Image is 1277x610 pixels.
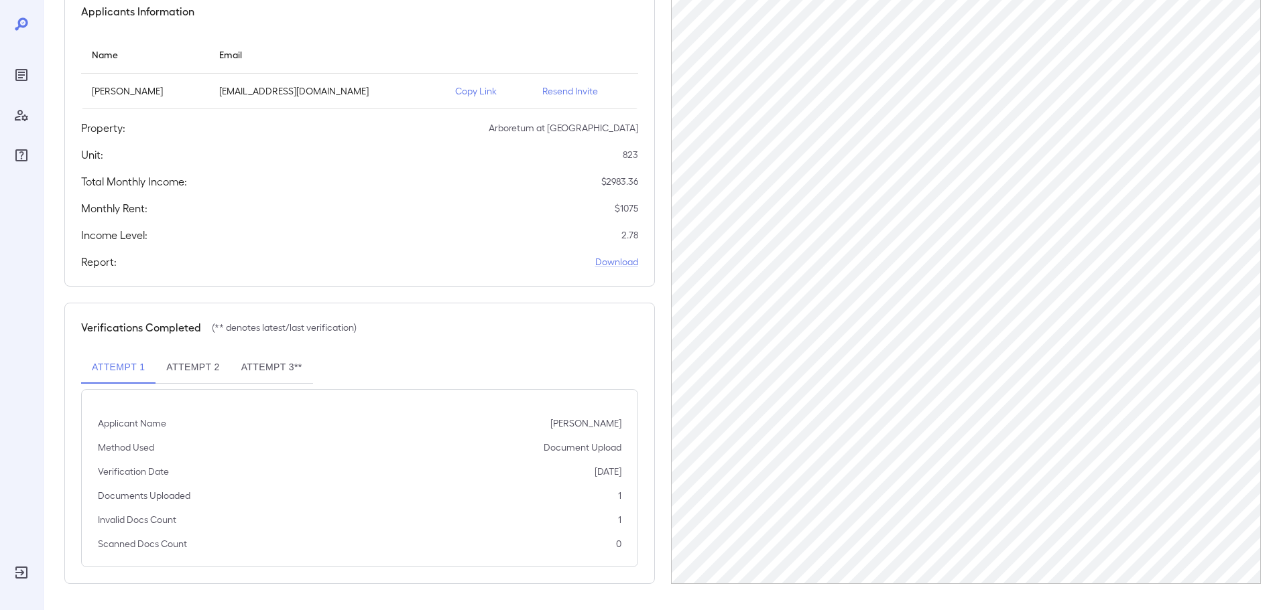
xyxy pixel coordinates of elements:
[81,35,638,109] table: simple table
[550,416,621,430] p: [PERSON_NAME]
[81,227,147,243] h5: Income Level:
[98,416,166,430] p: Applicant Name
[81,254,117,270] h5: Report:
[208,35,444,74] th: Email
[11,562,32,583] div: Log Out
[11,104,32,126] div: Manage Users
[98,441,154,454] p: Method Used
[11,145,32,166] div: FAQ
[81,3,194,19] h5: Applicants Information
[81,173,187,189] h5: Total Monthly Income:
[11,64,32,86] div: Reports
[455,84,521,98] p: Copy Link
[231,352,313,384] button: Attempt 3**
[616,537,621,550] p: 0
[542,84,627,98] p: Resend Invite
[595,255,638,269] a: Download
[621,228,638,242] p: 2.78
[81,120,125,136] h5: Property:
[544,441,621,454] p: Document Upload
[219,84,434,98] p: [EMAIL_ADDRESS][DOMAIN_NAME]
[595,465,621,478] p: [DATE]
[98,465,169,478] p: Verification Date
[212,321,357,334] p: (** denotes latest/last verification)
[81,319,201,335] h5: Verifications Completed
[156,352,230,384] button: Attempt 2
[615,202,638,215] p: $ 1075
[489,121,638,135] p: Arboretum at [GEOGRAPHIC_DATA]
[601,175,638,188] p: $ 2983.36
[98,489,190,502] p: Documents Uploaded
[623,148,638,161] p: 823
[81,147,103,163] h5: Unit:
[81,200,147,216] h5: Monthly Rent:
[618,489,621,502] p: 1
[98,513,176,526] p: Invalid Docs Count
[98,537,187,550] p: Scanned Docs Count
[81,352,156,384] button: Attempt 1
[92,84,198,98] p: [PERSON_NAME]
[81,35,208,74] th: Name
[618,513,621,526] p: 1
